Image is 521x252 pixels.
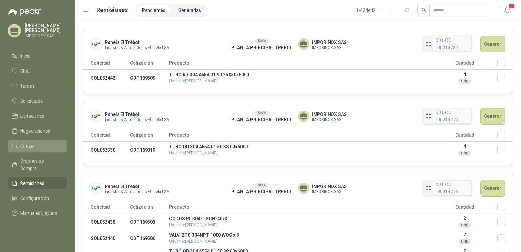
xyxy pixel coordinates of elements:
img: Company Logo [91,111,102,122]
p: CODOS RL 304-L SCH-40x3 [169,216,432,221]
th: Seleccionar/deseleccionar [497,203,513,214]
td: Seleccionar/deseleccionar [497,230,513,246]
th: Seleccionar/deseleccionar [497,131,513,142]
p: 2 [432,216,497,221]
span: Configuración [20,195,49,202]
div: Sede [255,111,268,116]
button: Generar [480,108,505,125]
div: 1 - 42 de 42 [356,5,397,16]
h1: Remisiones [96,6,128,15]
span: IMPORINOX SAS [312,46,347,50]
a: Manuales y ayuda [8,207,67,219]
th: Producto [169,203,432,214]
span: Cotizar [20,142,35,150]
span: Usuario: [PERSON_NAME] [169,239,218,244]
td: SOL052442 [83,70,130,86]
button: Generar [480,36,505,52]
span: Industrias Alimenticias El Trébol SA [105,118,169,122]
div: Sede [255,183,268,188]
td: SOL052330 [83,142,130,158]
button: Generar [480,180,505,197]
a: Generadas [173,5,206,16]
p: VALV. 2PC 304NPT 1000 WOG x 3 [169,233,432,237]
span: 001-OC -00014775 [433,181,472,196]
span: OC: [425,40,433,48]
p: 2 [432,232,497,237]
span: Tareas [20,82,35,90]
p: PLANTA PRINCIPAL TREBOL [225,188,298,195]
p: 4 [432,144,497,149]
img: Company Logo [91,39,102,50]
span: 001-OC -00014770 [433,109,472,124]
span: Remisiones [20,180,44,187]
a: Solicitudes [8,95,67,107]
a: Remisiones [8,177,67,189]
th: Cotización [130,203,169,214]
div: UND [458,239,471,244]
a: Inicio [8,50,67,62]
td: Seleccionar/deseleccionar [497,214,513,230]
td: COT169509 [130,70,169,86]
span: Panela El Trébol [105,111,169,118]
span: Usuario: [PERSON_NAME] [169,150,218,155]
td: COT169505 [130,214,169,230]
td: Seleccionar/deseleccionar [497,142,513,158]
button: 1 [501,5,513,16]
span: IMPORINOX SAS [312,111,347,118]
span: Licitaciones [20,112,44,120]
div: UND [458,79,471,84]
p: TUBO RT 304 A554 01.90 25X50x6000 [169,72,432,77]
span: Usuario: [PERSON_NAME] [169,222,218,227]
th: Cotización [130,131,169,142]
span: Inicio [20,52,31,60]
img: Logo peakr [8,8,41,16]
td: SOL052440 [83,230,130,246]
td: Seleccionar/deseleccionar [497,70,513,86]
a: Negociaciones [8,125,67,137]
span: IMPORINOX SAS [312,118,347,122]
a: Pendientes [137,5,171,16]
th: Solicitud [83,131,130,142]
a: Órdenes de Compra [8,155,67,174]
span: IMPORINOX SAS [312,190,347,194]
th: Cotización [130,59,169,70]
span: Usuario: [PERSON_NAME] [169,78,218,83]
a: Cotizar [8,140,67,152]
a: Configuración [8,192,67,204]
th: Producto [169,131,432,142]
span: search [421,8,426,12]
div: Sede [255,38,268,44]
span: Panela El Trébol [105,183,169,190]
th: Solicitud [83,203,130,214]
th: Cantidad [432,59,497,70]
th: Cantidad [432,131,497,142]
td: COT169019 [130,142,169,158]
div: UND [458,151,471,156]
th: Seleccionar/deseleccionar [497,59,513,70]
td: COT169506 [130,230,169,246]
p: IMPORINOX SAS [25,34,67,38]
p: PLANTA PRINCIPAL TREBOL [225,44,298,51]
span: Solicitudes [20,97,43,105]
span: Negociaciones [20,127,50,135]
span: 001-OC -00014787 [433,37,472,52]
a: Chat [8,65,67,77]
span: 1 [508,3,515,9]
a: Licitaciones [8,110,67,122]
span: IMPORINOX SAS [312,39,347,46]
th: Producto [169,59,432,70]
a: Tareas [8,80,67,92]
span: Manuales y ayuda [20,210,57,217]
th: Solicitud [83,59,130,70]
span: Chat [20,67,30,75]
div: UND [458,223,471,228]
p: [PERSON_NAME] [PERSON_NAME] [25,23,67,33]
span: IMPORINOX SAS [312,183,347,190]
span: OC: [425,185,433,192]
span: Órdenes de Compra [20,157,61,172]
p: TUBO QD 304 A554 01.50 38.00x6000 [169,144,432,149]
span: Industrias Alimenticias El Trébol SA [105,190,169,194]
p: PLANTA PRINCIPAL TREBOL [225,116,298,123]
